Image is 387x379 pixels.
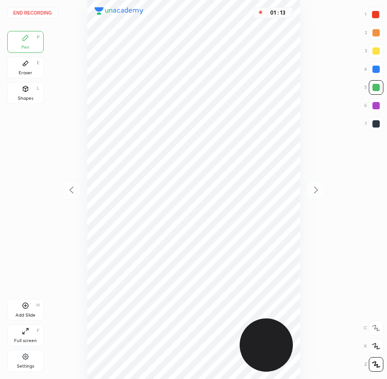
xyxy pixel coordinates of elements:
[267,10,289,16] div: 01 : 13
[37,328,40,333] div: F
[37,86,40,91] div: L
[365,117,383,131] div: 7
[365,26,383,40] div: 2
[19,71,32,75] div: Eraser
[36,303,40,307] div: H
[21,45,30,50] div: Pen
[37,61,40,65] div: E
[365,44,383,58] div: 3
[364,80,383,95] div: 5
[95,7,144,15] img: logo.38c385cc.svg
[364,357,383,372] div: Z
[17,364,34,369] div: Settings
[18,96,33,101] div: Shapes
[365,7,383,22] div: 1
[15,313,35,318] div: Add Slide
[37,35,40,40] div: P
[14,338,37,343] div: Full screen
[7,7,58,18] button: End recording
[364,98,383,113] div: 6
[364,339,383,353] div: X
[364,62,383,77] div: 4
[364,321,383,335] div: C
